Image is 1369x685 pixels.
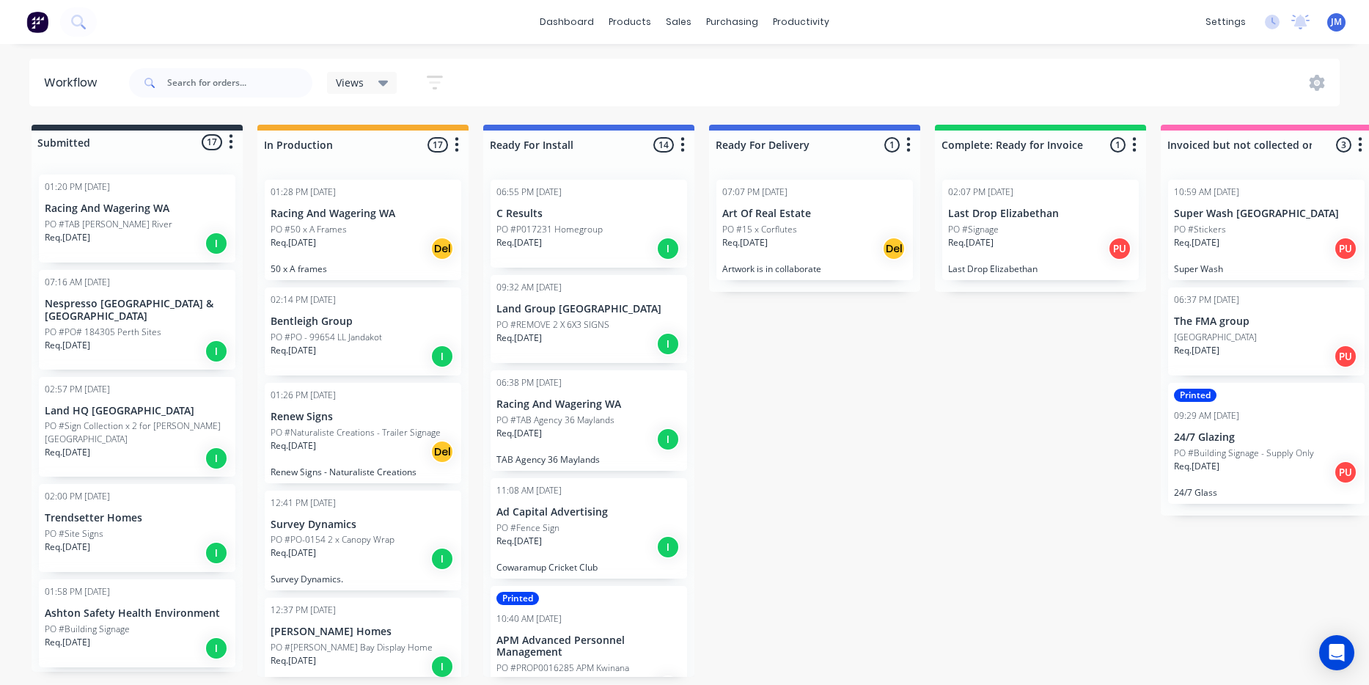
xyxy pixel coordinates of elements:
[45,420,230,446] p: PO #Sign Collection x 2 for [PERSON_NAME][GEOGRAPHIC_DATA]
[45,607,230,620] p: Ashton Safety Health Environment
[722,208,907,220] p: Art Of Real Estate
[1174,208,1359,220] p: Super Wash [GEOGRAPHIC_DATA]
[942,180,1139,280] div: 02:07 PM [DATE]Last Drop ElizabethanPO #SignageReq.[DATE]PULast Drop Elizabethan
[39,175,235,263] div: 01:20 PM [DATE]Racing And Wagering WAPO #TAB [PERSON_NAME] RiverReq.[DATE]I
[1174,389,1216,402] div: Printed
[656,237,680,260] div: I
[271,293,336,307] div: 02:14 PM [DATE]
[1319,635,1354,670] div: Open Intercom Messenger
[496,236,542,249] p: Req. [DATE]
[271,389,336,402] div: 01:26 PM [DATE]
[532,11,601,33] a: dashboard
[45,636,90,649] p: Req. [DATE]
[656,535,680,559] div: I
[39,579,235,667] div: 01:58 PM [DATE]Ashton Safety Health EnvironmentPO #Building SignageReq.[DATE]I
[205,340,228,363] div: I
[26,11,48,33] img: Factory
[45,446,90,459] p: Req. [DATE]
[1334,237,1357,260] div: PU
[271,654,316,667] p: Req. [DATE]
[766,11,837,33] div: productivity
[722,223,797,236] p: PO #15 x Corflutes
[205,232,228,255] div: I
[1174,186,1239,199] div: 10:59 AM [DATE]
[271,574,455,585] p: Survey Dynamics.
[496,454,681,465] p: TAB Agency 36 Maylands
[271,439,316,453] p: Req. [DATE]
[45,339,90,352] p: Req. [DATE]
[271,546,316,560] p: Req. [DATE]
[496,318,609,331] p: PO #REMOVE 2 X 6X3 SIGNS
[167,68,312,98] input: Search for orders...
[1168,383,1365,504] div: Printed09:29 AM [DATE]24/7 GlazingPO #Building Signage - Supply OnlyReq.[DATE]PU24/7 Glass
[45,383,110,396] div: 02:57 PM [DATE]
[271,497,336,510] div: 12:41 PM [DATE]
[39,377,235,477] div: 02:57 PM [DATE]Land HQ [GEOGRAPHIC_DATA]PO #Sign Collection x 2 for [PERSON_NAME][GEOGRAPHIC_DATA...
[205,447,228,470] div: I
[496,208,681,220] p: C Results
[1174,447,1314,460] p: PO #Building Signage - Supply Only
[1334,345,1357,368] div: PU
[271,533,394,546] p: PO #PO-0154 2 x Canopy Wrap
[496,535,542,548] p: Req. [DATE]
[496,521,559,535] p: PO #Fence Sign
[265,287,461,376] div: 02:14 PM [DATE]Bentleigh GroupPO #PO - 99654 LL JandakotReq.[DATE]I
[699,11,766,33] div: purchasing
[430,345,454,368] div: I
[1174,331,1257,344] p: [GEOGRAPHIC_DATA]
[496,427,542,440] p: Req. [DATE]
[948,223,999,236] p: PO #Signage
[430,655,454,678] div: I
[496,634,681,659] p: APM Advanced Personnel Management
[658,11,699,33] div: sales
[39,484,235,572] div: 02:00 PM [DATE]Trendsetter HomesPO #Site SignsReq.[DATE]I
[1174,293,1239,307] div: 06:37 PM [DATE]
[496,612,562,626] div: 10:40 AM [DATE]
[1108,237,1131,260] div: PU
[948,236,994,249] p: Req. [DATE]
[45,585,110,598] div: 01:58 PM [DATE]
[722,186,788,199] div: 07:07 PM [DATE]
[205,637,228,660] div: I
[271,466,455,477] p: Renew Signs - Naturaliste Creations
[205,541,228,565] div: I
[1174,487,1359,498] p: 24/7 Glass
[882,237,906,260] div: Del
[271,223,347,236] p: PO #50 x A Frames
[271,208,455,220] p: Racing And Wagering WA
[496,223,603,236] p: PO #P017231 Homegroup
[45,623,130,636] p: PO #Building Signage
[336,75,364,90] span: Views
[45,541,90,554] p: Req. [DATE]
[496,592,539,605] div: Printed
[45,298,230,323] p: Nespresso [GEOGRAPHIC_DATA] & [GEOGRAPHIC_DATA]
[271,186,336,199] div: 01:28 PM [DATE]
[265,180,461,280] div: 01:28 PM [DATE]Racing And Wagering WAPO #50 x A FramesReq.[DATE]Del50 x A frames
[948,208,1133,220] p: Last Drop Elizabethan
[948,263,1133,274] p: Last Drop Elizabethan
[45,405,230,417] p: Land HQ [GEOGRAPHIC_DATA]
[1334,461,1357,484] div: PU
[1174,460,1219,473] p: Req. [DATE]
[271,519,455,531] p: Survey Dynamics
[601,11,658,33] div: products
[1198,11,1253,33] div: settings
[491,370,687,471] div: 06:38 PM [DATE]Racing And Wagering WAPO #TAB Agency 36 MaylandsReq.[DATE]ITAB Agency 36 Maylands
[271,315,455,328] p: Bentleigh Group
[271,604,336,617] div: 12:37 PM [DATE]
[430,547,454,571] div: I
[271,411,455,423] p: Renew Signs
[1168,287,1365,376] div: 06:37 PM [DATE]The FMA group[GEOGRAPHIC_DATA]Req.[DATE]PU
[265,491,461,591] div: 12:41 PM [DATE]Survey DynamicsPO #PO-0154 2 x Canopy WrapReq.[DATE]ISurvey Dynamics.
[656,428,680,451] div: I
[1174,431,1359,444] p: 24/7 Glazing
[45,512,230,524] p: Trendsetter Homes
[1331,15,1342,29] span: JM
[1174,344,1219,357] p: Req. [DATE]
[271,344,316,357] p: Req. [DATE]
[496,331,542,345] p: Req. [DATE]
[45,326,161,339] p: PO #PO# 184305 Perth Sites
[496,281,562,294] div: 09:32 AM [DATE]
[496,398,681,411] p: Racing And Wagering WA
[1174,409,1239,422] div: 09:29 AM [DATE]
